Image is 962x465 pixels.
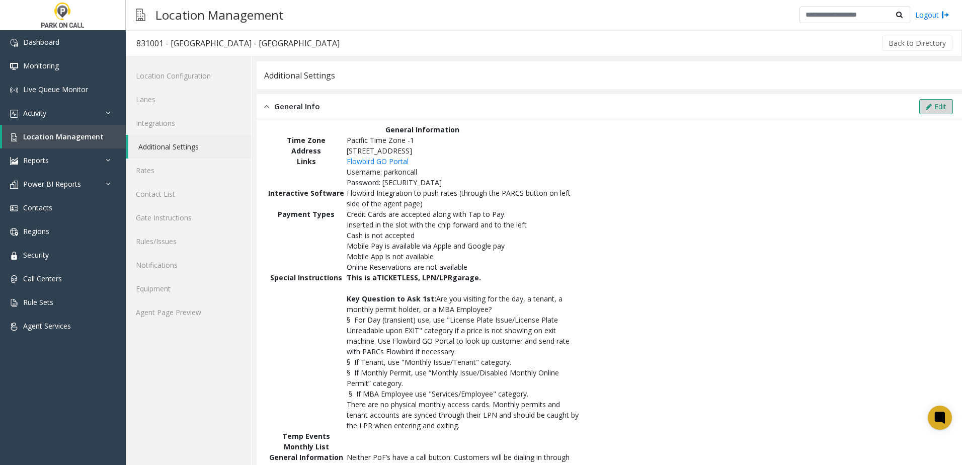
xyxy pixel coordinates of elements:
[126,88,251,111] a: Lanes
[10,204,18,212] img: 'icon'
[10,299,18,307] img: 'icon'
[23,37,59,47] span: Dashboard
[128,135,251,159] a: Additional Settings
[10,275,18,283] img: 'icon'
[126,253,251,277] a: Notifications
[941,10,949,20] img: logout
[10,110,18,118] img: 'icon'
[347,167,417,177] span: Username: parkoncall
[23,250,49,260] span: Security
[274,101,320,112] span: General Info
[150,3,289,27] h3: Location Management
[347,294,563,314] span: Are you visiting for the day, a tenant, a monthly permit holder, or a MBA Employee?
[347,357,350,367] span: §
[347,315,350,325] span: §
[126,300,251,324] a: Agent Page Preview
[264,101,269,112] img: opened
[356,389,528,399] span: If MBA Employee use "Services/Employee" category.
[10,62,18,70] img: 'icon'
[347,294,436,303] span: Key Question to Ask 1st:
[347,273,481,282] span: This is a garage.
[23,297,53,307] span: Rule Sets
[284,442,329,451] span: Monthly List
[126,111,251,135] a: Integrations
[10,181,18,189] img: 'icon'
[136,3,145,27] img: pageIcon
[264,69,335,82] div: Additional Settings
[347,262,467,272] span: Online Reservations are not available
[23,179,81,189] span: Power BI Reports
[882,36,952,51] button: Back to Directory
[10,157,18,165] img: 'icon'
[347,146,412,156] span: [STREET_ADDRESS]
[269,452,343,462] span: General Information
[23,132,104,141] span: Location Management
[347,230,415,240] span: Cash is not accepted
[347,252,434,261] span: Mobile App is not available
[23,274,62,283] span: Call Centers
[23,85,88,94] span: Live Queue Monitor
[10,133,18,141] img: 'icon'
[347,400,579,430] span: There are no physical monthly access cards. Monthly permits and tenant accounts are synced throug...
[136,37,340,50] div: 831001 - [GEOGRAPHIC_DATA] - [GEOGRAPHIC_DATA]
[287,135,326,145] span: Time Zone
[347,241,505,251] span: Mobile Pay is available via Apple and Google pay
[126,182,251,206] a: Contact List
[126,229,251,253] a: Rules/Issues
[126,206,251,229] a: Gate Instructions
[354,357,511,367] span: If Tenant, use "Monthly Issue/Tenant" category.
[278,209,335,219] span: Payment Types
[347,315,570,356] span: For Day (transient) use, use "License Plate Issue/License Plate Unreadable upon EXIT" category if...
[347,368,559,388] span: If Monthly Permit, use “Monthly Issue/Disabled Monthly Online Permit” category.
[347,157,409,166] a: Flowbird GO Portal
[297,157,316,166] span: Links
[10,252,18,260] img: 'icon'
[347,135,414,145] span: Pacific Time Zone -1
[10,39,18,47] img: 'icon'
[347,178,442,187] span: Password: [SECURITY_DATA]
[126,64,251,88] a: Location Configuration
[291,146,321,156] span: Address
[23,226,49,236] span: Regions
[126,277,251,300] a: Equipment
[268,188,344,198] span: Interactive Software
[2,125,126,148] a: Location Management
[23,108,46,118] span: Activity
[347,368,350,377] span: §
[347,209,527,229] span: Credit Cards are accepted along with Tap to Pay. Inserted in the slot with the chip forward and t...
[23,321,71,331] span: Agent Services
[915,10,949,20] a: Logout
[347,188,571,208] span: Flowbird Integration to push rates (through the PARCS button on left side of the agent page)
[919,99,953,114] button: Edit
[270,273,342,282] span: Special Instructions
[282,431,330,441] span: Temp Events
[10,323,18,331] img: 'icon'
[349,389,352,399] span: §
[23,61,59,70] span: Monitoring
[10,86,18,94] img: 'icon'
[377,273,452,282] span: TICKETLESS, LPN/LPR
[126,159,251,182] a: Rates
[23,156,49,165] span: Reports
[10,228,18,236] img: 'icon'
[23,203,52,212] span: Contacts
[385,125,459,134] span: General Information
